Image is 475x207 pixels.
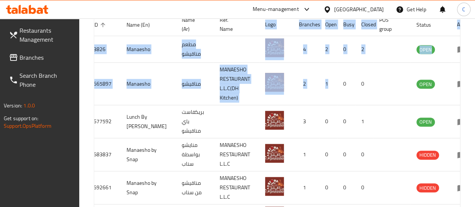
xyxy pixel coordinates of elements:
[457,150,471,159] div: Menu
[176,36,214,63] td: مطعم مناقيشو
[220,15,250,33] span: Ref. Name
[176,138,214,171] td: منايشو بواسطة سناب
[355,105,373,138] td: 1
[253,5,299,14] div: Menu-management
[355,63,373,105] td: 0
[20,26,73,44] span: Restaurants Management
[457,117,471,126] div: Menu
[355,138,373,171] td: 0
[259,13,293,36] th: Logo
[87,171,121,204] td: 692661
[416,45,435,54] span: OPEN
[337,13,355,36] th: Busy
[121,138,176,171] td: Manaesho by Snap
[265,111,284,130] img: Lunch By Manaesho
[87,63,121,105] td: 665897
[265,38,284,57] img: Manaesho
[176,63,214,105] td: مناقيشو
[337,36,355,63] td: 0
[416,20,441,29] span: Status
[214,63,259,105] td: MANAESHO RESTAURANT L.L.C(DH Kitchen)
[214,171,259,204] td: MANAESHO RESTAURANT L.L.C
[416,80,435,89] span: OPEN
[4,101,22,110] span: Version:
[462,5,465,14] span: C
[319,171,337,204] td: 0
[457,45,471,54] div: Menu
[121,171,176,204] td: Manaesho by Snap
[121,36,176,63] td: Manaesho
[319,138,337,171] td: 0
[265,73,284,92] img: Manaesho
[337,171,355,204] td: 0
[214,138,259,171] td: MANAESHO RESTAURANT L.L.C
[319,63,337,105] td: 1
[355,171,373,204] td: 0
[416,151,439,159] span: HIDDEN
[3,66,79,94] a: Search Branch Phone
[127,20,160,29] span: Name (En)
[293,171,319,204] td: 1
[355,36,373,63] td: 2
[379,15,401,33] span: POS group
[3,48,79,66] a: Branches
[23,101,35,110] span: 1.0.0
[319,13,337,36] th: Open
[176,171,214,204] td: مناقيشو من سناب
[87,36,121,63] td: 3826
[265,144,284,163] img: Manaesho by Snap
[416,184,439,192] span: HIDDEN
[20,53,73,62] span: Branches
[457,79,471,88] div: Menu
[319,105,337,138] td: 0
[3,21,79,48] a: Restaurants Management
[121,63,176,105] td: Manaesho
[176,105,214,138] td: بريكفاست باي مناقيشو
[87,138,121,171] td: 683837
[87,105,121,138] td: 677592
[319,36,337,63] td: 2
[4,121,51,131] a: Support.OpsPlatform
[293,36,319,63] td: 4
[337,138,355,171] td: 0
[337,105,355,138] td: 0
[293,13,319,36] th: Branches
[265,177,284,196] img: Manaesho by Snap
[293,138,319,171] td: 1
[416,118,435,126] span: OPEN
[293,105,319,138] td: 3
[457,183,471,192] div: Menu
[4,113,38,123] span: Get support on:
[355,13,373,36] th: Closed
[93,20,108,29] span: ID
[337,63,355,105] td: 0
[121,105,176,138] td: Lunch By [PERSON_NAME]
[182,15,205,33] span: Name (Ar)
[334,5,384,14] div: [GEOGRAPHIC_DATA]
[293,63,319,105] td: 2
[20,71,73,89] span: Search Branch Phone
